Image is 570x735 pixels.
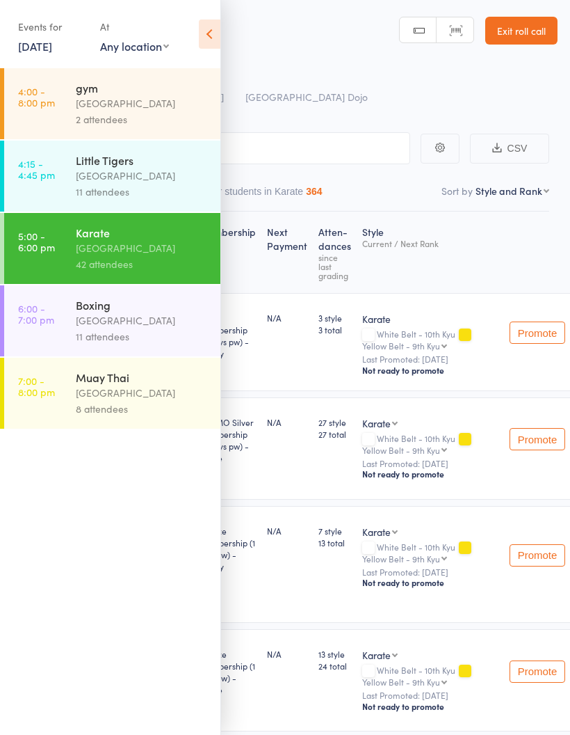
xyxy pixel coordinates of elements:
span: 27 total [318,428,351,440]
div: N/A [267,648,307,660]
a: Exit roll call [485,17,557,45]
a: [DATE] [18,38,52,54]
button: Promote [510,544,565,567]
button: Promote [510,322,565,344]
div: since last grading [318,253,351,280]
div: [GEOGRAPHIC_DATA] [76,313,209,329]
span: 3 style [318,312,351,324]
div: Current / Next Rank [362,239,498,248]
div: Little Tigers [76,152,209,168]
a: 6:00 -7:00 pmBoxing[GEOGRAPHIC_DATA]11 attendees [4,285,220,356]
div: gym [76,80,209,95]
span: 27 style [318,416,351,428]
div: 11 attendees [76,329,209,345]
time: 4:15 - 4:45 pm [18,158,55,180]
div: White Belt - 10th Kyu [362,329,498,350]
label: Sort by [441,184,473,198]
div: Style [357,218,504,287]
a: 4:00 -8:00 pmgym[GEOGRAPHIC_DATA]2 attendees [4,68,220,139]
div: Not ready to promote [362,468,498,480]
span: [GEOGRAPHIC_DATA] Dojo [245,90,368,104]
a: 4:15 -4:45 pmLittle Tigers[GEOGRAPHIC_DATA]11 attendees [4,141,220,212]
div: Yellow Belt - 9th Kyu [362,445,440,455]
button: CSV [470,134,549,164]
div: N/A [267,312,307,324]
div: Karate [362,525,391,539]
time: 7:00 - 8:00 pm [18,375,55,397]
div: Bronze Membership (1 Day pw) - Single [199,648,256,695]
div: Silver Membership (2 Days pw) - Family [199,312,256,359]
div: Karate [362,312,498,326]
div: 2 attendees [76,111,209,127]
div: Yellow Belt - 9th Kyu [362,554,440,563]
div: Atten­dances [313,218,357,287]
a: 7:00 -8:00 pmMuay Thai[GEOGRAPHIC_DATA]8 attendees [4,358,220,429]
div: [GEOGRAPHIC_DATA] [76,240,209,256]
small: Last Promoted: [DATE] [362,690,498,700]
span: 24 total [318,660,351,672]
div: Bronze Membership (1 Day pw) - Family [199,525,256,572]
span: 3 total [318,324,351,335]
div: White Belt - 10th Kyu [362,542,498,563]
div: Karate [362,416,391,430]
div: Events for [18,15,86,38]
button: Promote [510,661,565,683]
div: 8 attendees [76,401,209,417]
div: Karate [362,648,391,662]
time: 6:00 - 7:00 pm [18,303,54,325]
div: At [100,15,169,38]
small: Last Promoted: [DATE] [362,567,498,577]
div: Karate [76,225,209,240]
button: Promote [510,428,565,450]
div: Style and Rank [475,184,542,198]
span: 13 total [318,537,351,548]
div: Any location [100,38,169,54]
div: PROMO Silver Membership (2 Days pw) - Single [199,416,256,464]
div: Not ready to promote [362,577,498,588]
div: Membership [193,218,261,287]
time: 5:00 - 6:00 pm [18,230,55,253]
small: Last Promoted: [DATE] [362,459,498,468]
a: 5:00 -6:00 pmKarate[GEOGRAPHIC_DATA]42 attendees [4,213,220,284]
div: Not ready to promote [362,365,498,376]
div: Next Payment [261,218,313,287]
div: [GEOGRAPHIC_DATA] [76,385,209,401]
button: Other students in Karate364 [197,179,322,211]
time: 4:00 - 8:00 pm [18,86,55,108]
div: 11 attendees [76,184,209,200]
div: [GEOGRAPHIC_DATA] [76,168,209,184]
div: Muay Thai [76,370,209,385]
div: 42 attendees [76,256,209,272]
div: Yellow Belt - 9th Kyu [362,341,440,350]
span: 13 style [318,648,351,660]
div: [GEOGRAPHIC_DATA] [76,95,209,111]
div: Not ready to promote [362,701,498,712]
div: White Belt - 10th Kyu [362,434,498,455]
div: 364 [306,186,322,197]
div: White Belt - 10th Kyu [362,665,498,686]
div: Yellow Belt - 9th Kyu [362,677,440,686]
small: Last Promoted: [DATE] [362,354,498,364]
span: 7 style [318,525,351,537]
div: Boxing [76,297,209,313]
div: N/A [267,525,307,537]
div: N/A [267,416,307,428]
